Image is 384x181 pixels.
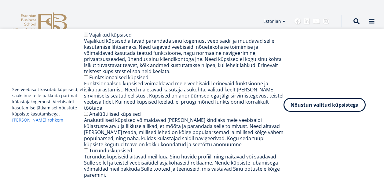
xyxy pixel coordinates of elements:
a: Linkedin [304,18,310,24]
label: Turundusküpsised [89,147,132,154]
div: Vajalikud küpsised aitavad parandada sinu kogemust veebisaidil ja muudavad selle kasutamise lihts... [84,38,283,74]
label: Funktsionaalsed küpsised [89,74,148,81]
div: Turundusküpsiseid aitavad meil luua Sinu huvide profiili ning näitavad või saadavad Sulle sellel ... [84,154,283,178]
div: Funktsionaalsed küpsised võimaldavad meie veebisaidil erinevaid funktsioone ja isikupärastamist. ... [84,80,283,111]
a: [PERSON_NAME] rohkem [12,117,63,123]
p: See veebisait kasutab küpsiseid, et saaksime teile pakkuda parimat külastajakogemust. Veebisaidi ... [12,87,84,123]
label: Vajalikud küpsised [89,31,132,38]
label: Analüütilised küpsised [89,111,141,117]
div: Analüütilised küpsised võimaldavad [PERSON_NAME] kindlaks meie veebisaidi külastuste arvu ja liik... [84,117,283,147]
a: Instagram [323,18,329,24]
a: Youtube [313,18,320,24]
button: Nõustun valitud küpsistega [283,98,366,112]
a: Facebook [294,18,301,24]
